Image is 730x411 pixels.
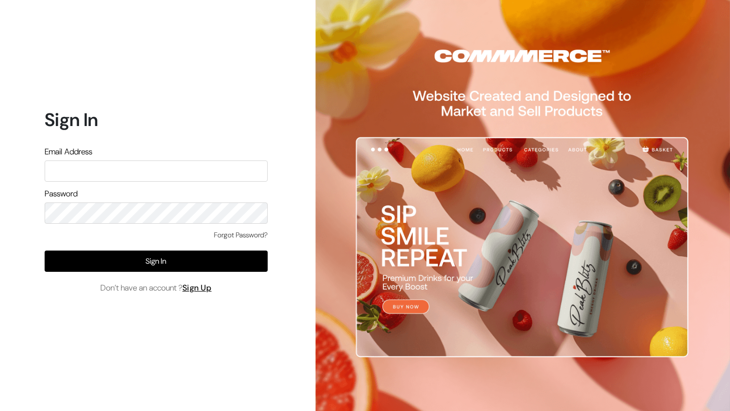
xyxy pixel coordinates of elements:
label: Password [45,188,78,200]
a: Sign Up [182,282,212,293]
button: Sign In [45,251,268,272]
a: Forgot Password? [214,230,268,240]
span: Don’t have an account ? [100,282,212,294]
label: Email Address [45,146,92,158]
h1: Sign In [45,109,268,131]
